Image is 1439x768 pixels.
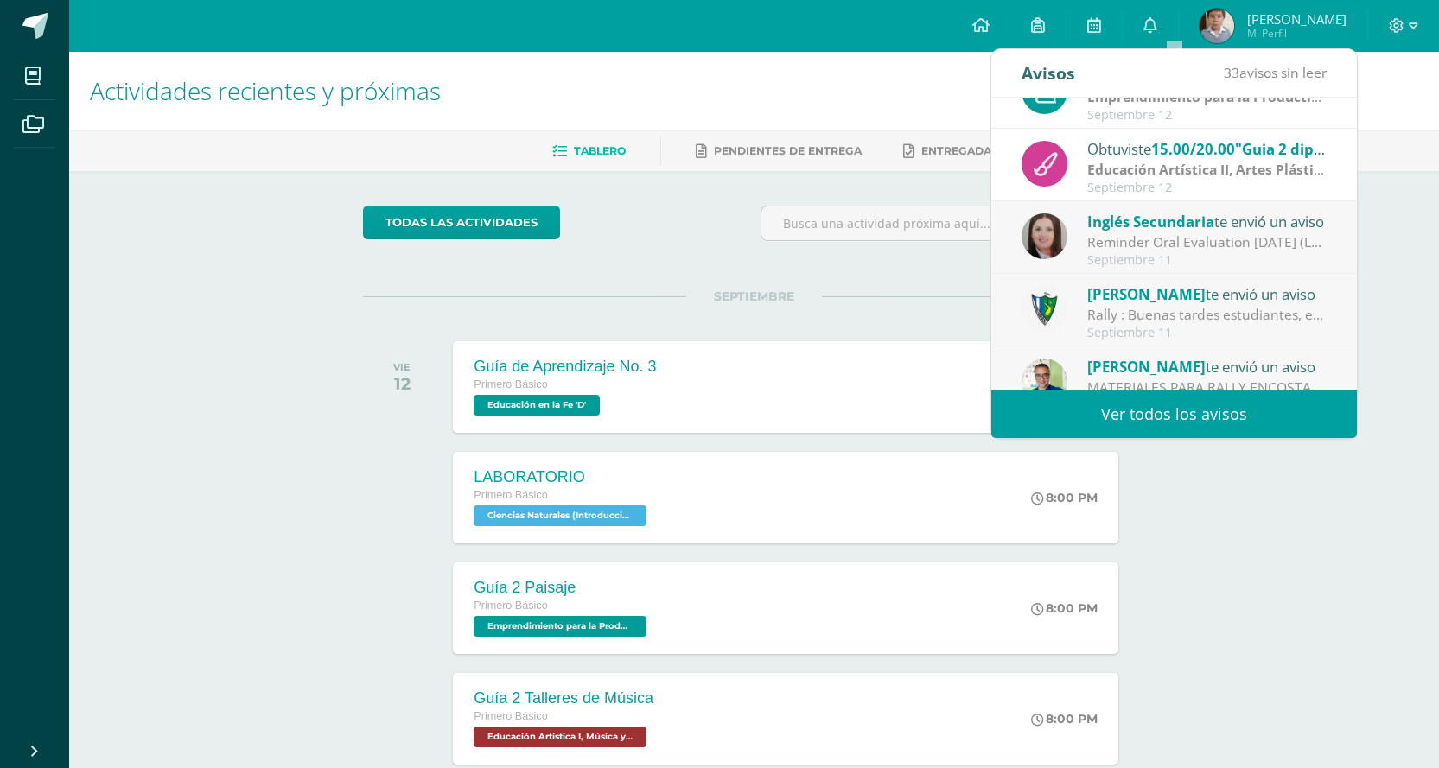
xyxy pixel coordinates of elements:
[1087,253,1328,268] div: Septiembre 11
[1087,305,1328,325] div: Rally : Buenas tardes estudiantes, es un gusto saludarlos. Por este medio se informa que los jóve...
[686,289,822,304] span: SEPTIEMBRE
[474,468,651,486] div: LABORATORIO
[1031,490,1098,505] div: 8:00 PM
[921,144,998,157] span: Entregadas
[393,361,411,373] div: VIE
[393,373,411,394] div: 12
[474,489,547,501] span: Primero Básico
[474,395,600,416] span: Educación en la Fe 'D'
[1087,357,1206,377] span: [PERSON_NAME]
[696,137,862,165] a: Pendientes de entrega
[1022,286,1067,332] img: 9f174a157161b4ddbe12118a61fed988.png
[574,144,626,157] span: Tablero
[474,378,547,390] span: Primero Básico
[1022,213,1067,259] img: 8af0450cf43d44e38c4a1497329761f3.png
[474,600,547,612] span: Primero Básico
[1087,160,1328,180] div: | Zona
[1087,108,1328,123] div: Septiembre 12
[991,390,1357,438] a: Ver todos los avisos
[1224,63,1327,82] span: avisos sin leer
[474,358,656,376] div: Guía de Aprendizaje No. 3
[474,727,646,747] span: Educación Artística I, Música y Danza 'D'
[1087,87,1328,107] div: | Zona
[1087,284,1206,304] span: [PERSON_NAME]
[1087,160,1335,179] strong: Educación Artística II, Artes Plásticas
[1087,355,1328,378] div: te envió un aviso
[1087,378,1328,397] div: MATERIALES PARA RALLY ENCOSTALADOS: Buena tardes estimados padres de familia y alumnos, según ind...
[474,616,646,637] span: Emprendimiento para la Productividad 'D'
[1087,232,1328,252] div: Reminder Oral Evaluation Sept 19th (L3 Miss Mary): Hi guys! I remind you to work on your project ...
[1087,282,1328,305] div: te envió un aviso
[1022,359,1067,404] img: 692ded2a22070436d299c26f70cfa591.png
[1151,139,1235,159] span: 15.00/20.00
[474,579,651,597] div: Guía 2 Paisaje
[714,144,862,157] span: Pendientes de entrega
[1087,210,1328,232] div: te envió un aviso
[474,710,547,722] span: Primero Básico
[363,206,560,239] a: todas las Actividades
[474,505,646,526] span: Ciencias Naturales (Introducción a la Biología) 'D'
[474,689,653,708] div: Guía 2 Talleres de Música
[761,206,1144,240] input: Busca una actividad próxima aquí...
[552,137,626,165] a: Tablero
[1031,711,1098,727] div: 8:00 PM
[1247,26,1347,41] span: Mi Perfil
[1087,181,1328,195] div: Septiembre 12
[1235,139,1356,159] span: "Guia 2 diploma"
[903,137,998,165] a: Entregadas
[1087,137,1328,160] div: Obtuviste en
[90,74,441,107] span: Actividades recientes y próximas
[1022,49,1075,97] div: Avisos
[1224,63,1239,82] span: 33
[1087,87,1348,106] strong: Emprendimiento para la Productividad
[1087,326,1328,340] div: Septiembre 11
[1031,600,1098,616] div: 8:00 PM
[1087,212,1214,232] span: Inglés Secundaria
[1247,10,1347,28] span: [PERSON_NAME]
[1200,9,1234,43] img: fa3ee579a16075afe409a863d26d9a77.png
